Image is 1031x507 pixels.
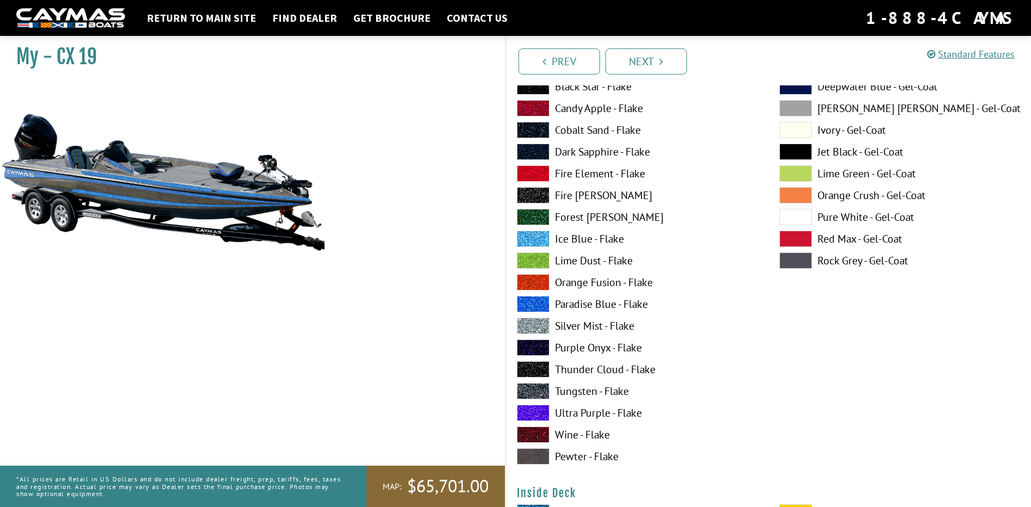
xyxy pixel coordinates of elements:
[779,231,1020,247] label: Red Max - Gel-Coat
[518,48,600,75] a: Prev
[517,231,758,247] label: Ice Blue - Flake
[779,144,1020,160] label: Jet Black - Gel-Coat
[517,339,758,356] label: Purple Onyx - Flake
[16,8,125,28] img: white-logo-c9c8dbefe5ff5ceceb0f0178aa75bf4bb51f6bca0971e226c86eb53dfe498488.png
[441,11,513,25] a: Contact Us
[16,45,478,69] h1: My - CX 19
[267,11,342,25] a: Find Dealer
[779,100,1020,116] label: [PERSON_NAME] [PERSON_NAME] - Gel-Coat
[407,475,489,498] span: $65,701.00
[779,209,1020,225] label: Pure White - Gel-Coat
[779,165,1020,182] label: Lime Green - Gel-Coat
[517,122,758,138] label: Cobalt Sand - Flake
[348,11,436,25] a: Get Brochure
[517,296,758,312] label: Paradise Blue - Flake
[927,48,1015,60] a: Standard Features
[517,252,758,269] label: Lime Dust - Flake
[779,252,1020,269] label: Rock Grey - Gel-Coat
[517,383,758,399] label: Tungsten - Flake
[866,6,1015,30] div: 1-888-4CAYMAS
[779,78,1020,95] label: Deepwater Blue - Gel-Coat
[779,122,1020,138] label: Ivory - Gel-Coat
[383,481,402,492] span: MAP:
[517,361,758,378] label: Thunder Cloud - Flake
[779,187,1020,203] label: Orange Crush - Gel-Coat
[517,448,758,465] label: Pewter - Flake
[517,209,758,225] label: Forest [PERSON_NAME]
[517,144,758,160] label: Dark Sapphire - Flake
[517,78,758,95] label: Black Star - Flake
[517,165,758,182] label: Fire Element - Flake
[517,318,758,334] label: Silver Mist - Flake
[16,470,342,503] p: *All prices are Retail in US Dollars and do not include dealer freight, prep, tariffs, fees, taxe...
[517,274,758,290] label: Orange Fusion - Flake
[366,466,505,507] a: MAP:$65,701.00
[517,187,758,203] label: Fire [PERSON_NAME]
[517,100,758,116] label: Candy Apple - Flake
[517,426,758,443] label: Wine - Flake
[517,486,1021,500] h4: Inside Deck
[141,11,261,25] a: Return to main site
[605,48,687,75] a: Next
[517,405,758,421] label: Ultra Purple - Flake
